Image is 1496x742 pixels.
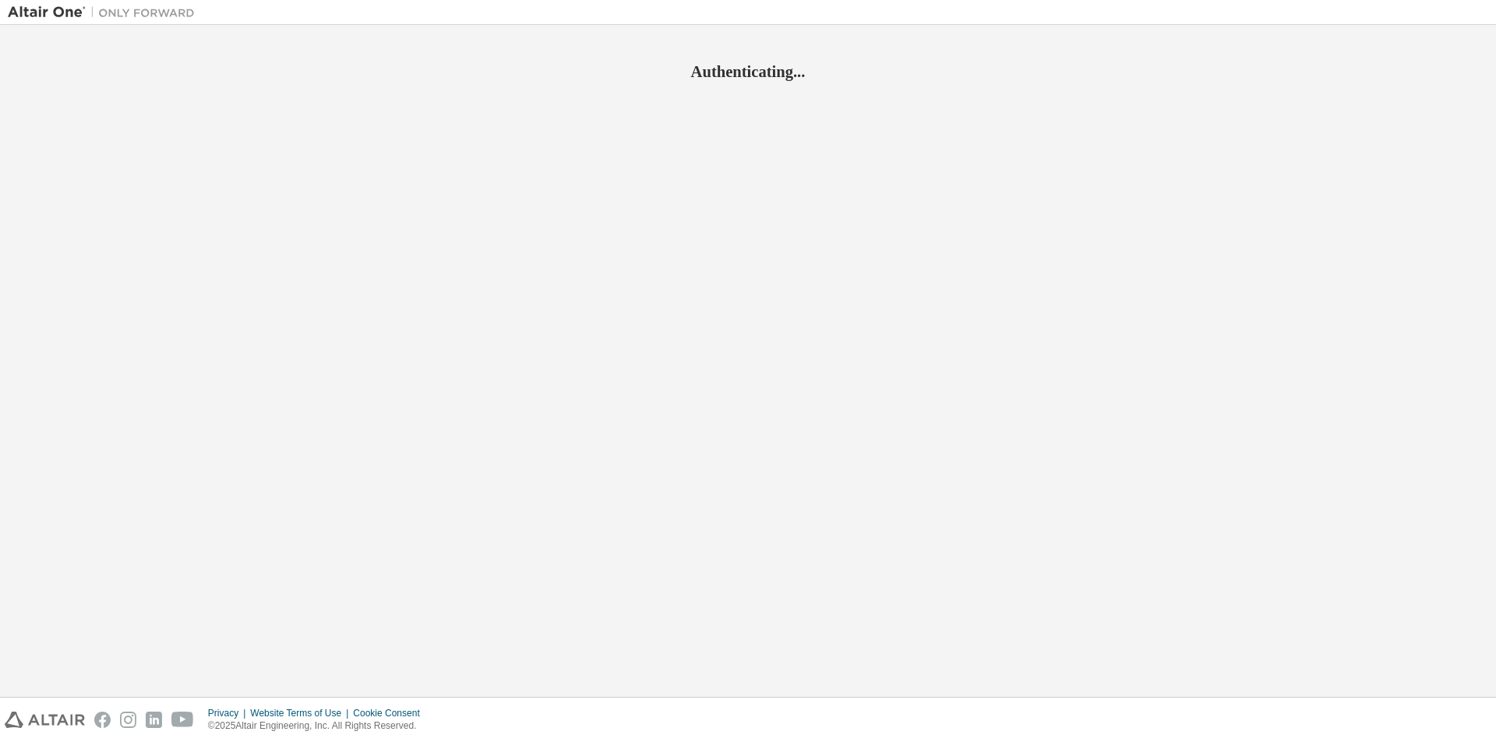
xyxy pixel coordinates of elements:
[8,62,1488,82] h2: Authenticating...
[353,707,429,719] div: Cookie Consent
[8,5,203,20] img: Altair One
[171,712,194,728] img: youtube.svg
[146,712,162,728] img: linkedin.svg
[208,719,429,733] p: © 2025 Altair Engineering, Inc. All Rights Reserved.
[208,707,250,719] div: Privacy
[5,712,85,728] img: altair_logo.svg
[94,712,111,728] img: facebook.svg
[120,712,136,728] img: instagram.svg
[250,707,353,719] div: Website Terms of Use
